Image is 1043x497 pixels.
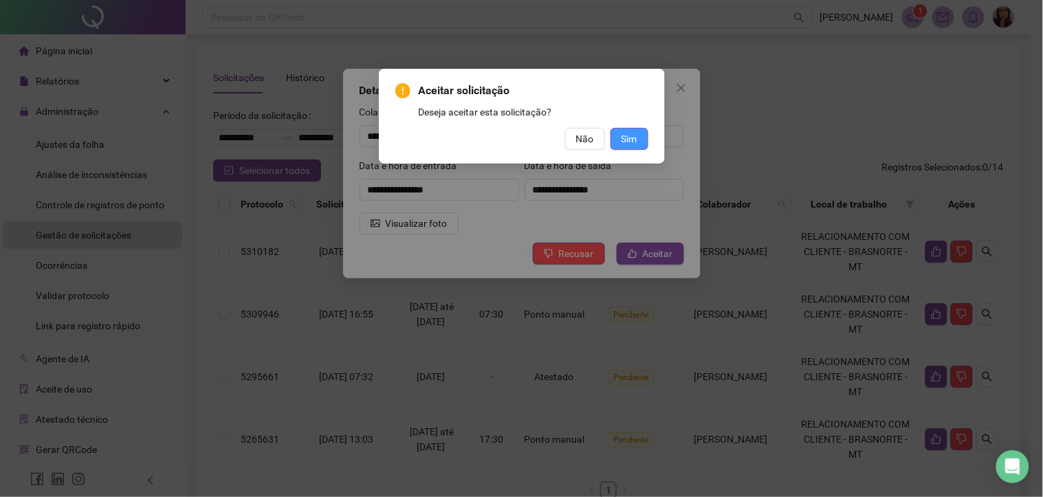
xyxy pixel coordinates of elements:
[395,83,410,98] span: exclamation-circle
[419,82,648,99] span: Aceitar solicitação
[419,104,648,120] div: Deseja aceitar esta solicitação?
[611,128,648,150] button: Sim
[565,128,605,150] button: Não
[996,450,1029,483] div: Open Intercom Messenger
[622,131,637,146] span: Sim
[576,131,594,146] span: Não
